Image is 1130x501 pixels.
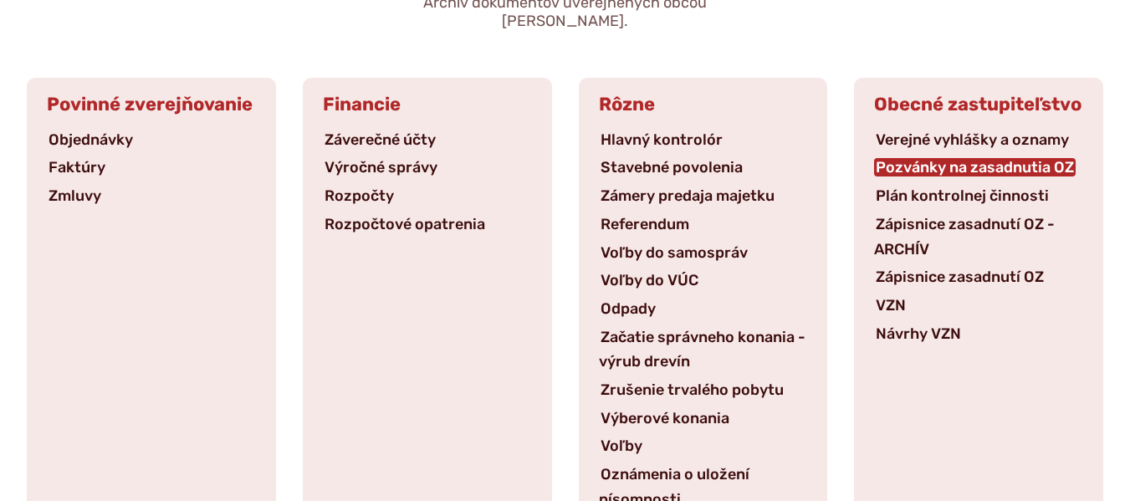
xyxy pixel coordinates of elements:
[599,328,805,371] a: Začatie správneho konania - výrub drevín
[599,299,657,318] a: Odpady
[599,437,644,455] a: Voľby
[323,130,437,149] a: Záverečné účty
[874,215,1055,258] a: Zápisnice zasadnutí OZ - ARCHÍV
[599,409,731,427] a: Výberové konania
[874,187,1051,205] a: Plán kontrolnej činnosti
[874,296,908,314] a: VZN
[874,158,1076,176] a: Pozvánky na zasadnutia OZ
[47,130,135,149] a: Objednávky
[854,78,1103,128] h3: Obecné zastupiteľstvo
[599,215,691,233] a: Referendum
[323,158,439,176] a: Výročné správy
[579,78,828,128] h3: Rôzne
[47,187,103,205] a: Zmluvy
[599,130,724,149] a: Hlavný kontrolór
[599,271,700,289] a: Voľby do VÚC
[323,187,396,205] a: Rozpočty
[599,381,785,399] a: Zrušenie trvalého pobytu
[599,158,744,176] a: Stavebné povolenia
[874,325,963,343] a: Návrhy VZN
[47,158,107,176] a: Faktúry
[599,243,749,262] a: Voľby do samospráv
[27,78,276,128] h3: Povinné zverejňovanie
[874,268,1046,286] a: Zápisnice zasadnutí OZ
[303,78,552,128] h3: Financie
[874,130,1071,149] a: Verejné vyhlášky a oznamy
[323,215,487,233] a: Rozpočtové opatrenia
[599,187,776,205] a: Zámery predaja majetku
